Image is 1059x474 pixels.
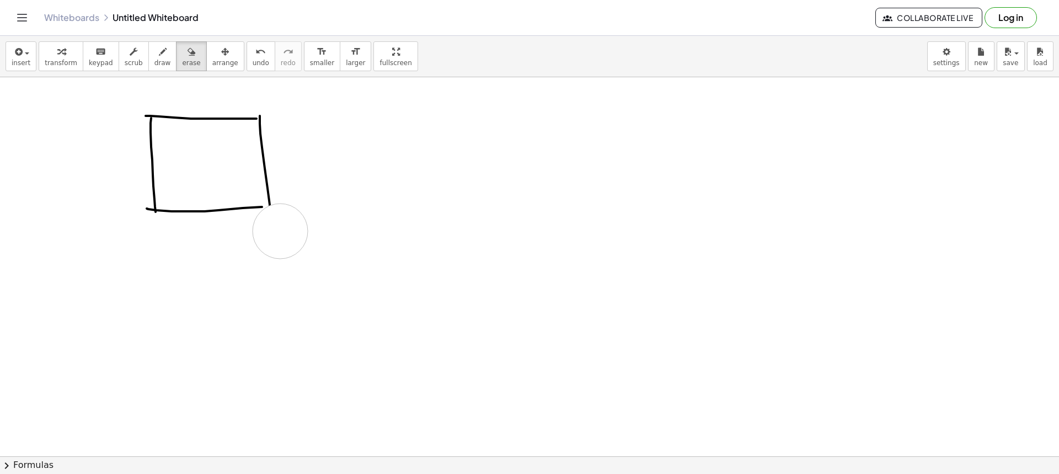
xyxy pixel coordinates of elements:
span: smaller [310,59,334,67]
span: erase [182,59,200,67]
span: new [974,59,988,67]
i: undo [255,45,266,58]
button: format_sizesmaller [304,41,340,71]
button: scrub [119,41,149,71]
a: Whiteboards [44,12,99,23]
button: Toggle navigation [13,9,31,26]
button: insert [6,41,36,71]
button: format_sizelarger [340,41,371,71]
button: undoundo [247,41,275,71]
button: save [997,41,1025,71]
i: format_size [317,45,327,58]
span: insert [12,59,30,67]
span: scrub [125,59,143,67]
span: redo [281,59,296,67]
button: keyboardkeypad [83,41,119,71]
span: arrange [212,59,238,67]
button: erase [176,41,206,71]
button: Collaborate Live [875,8,982,28]
button: fullscreen [373,41,418,71]
span: keypad [89,59,113,67]
span: save [1003,59,1018,67]
i: format_size [350,45,361,58]
span: settings [933,59,960,67]
span: Collaborate Live [885,13,973,23]
button: load [1027,41,1053,71]
button: transform [39,41,83,71]
button: settings [927,41,966,71]
span: larger [346,59,365,67]
span: fullscreen [379,59,411,67]
span: undo [253,59,269,67]
button: arrange [206,41,244,71]
i: redo [283,45,293,58]
span: transform [45,59,77,67]
button: redoredo [275,41,302,71]
span: load [1033,59,1047,67]
button: draw [148,41,177,71]
span: draw [154,59,171,67]
i: keyboard [95,45,106,58]
button: new [968,41,994,71]
button: Log in [985,7,1037,28]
